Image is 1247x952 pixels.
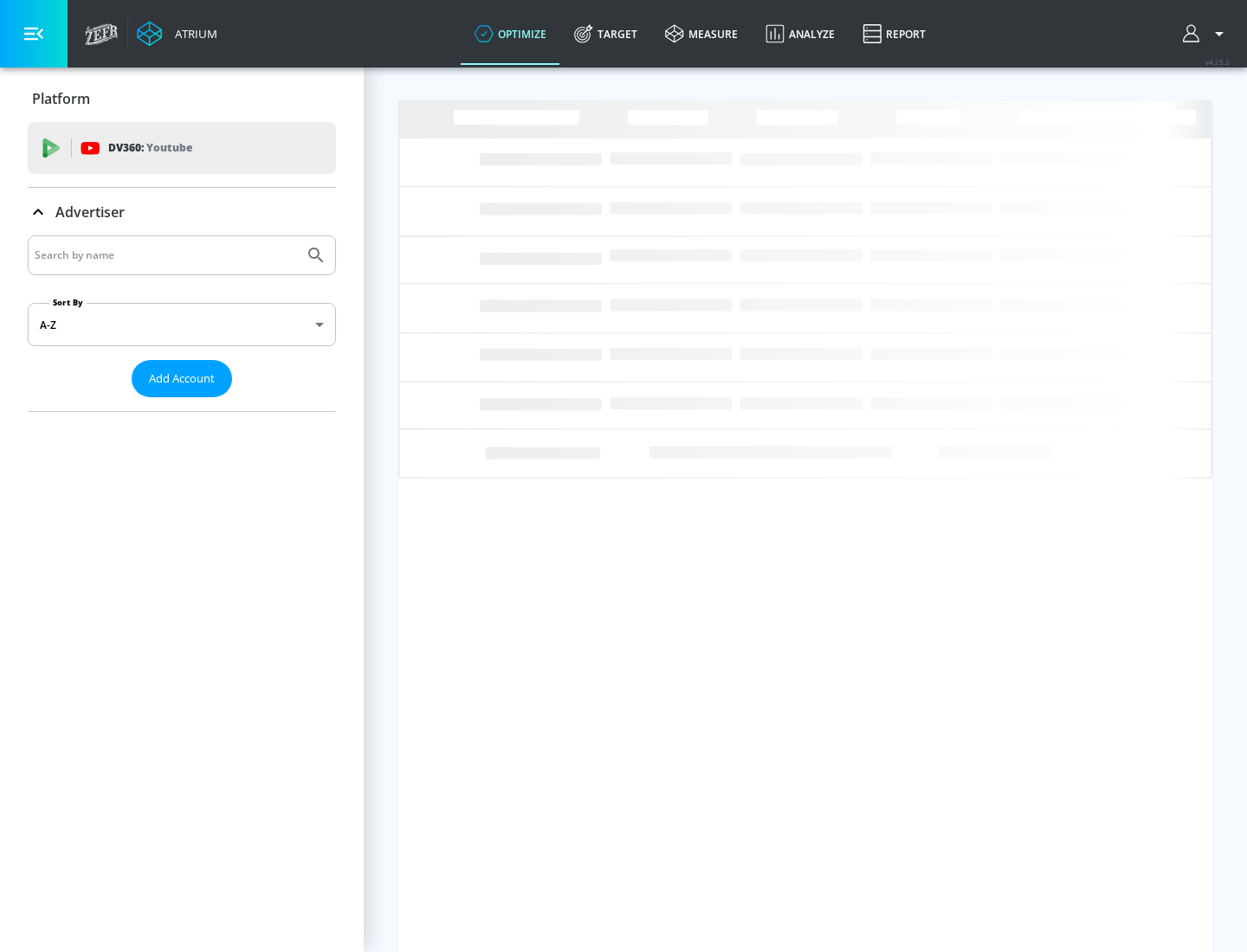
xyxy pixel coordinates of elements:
span: Add Account [149,369,215,389]
a: measure [651,3,752,65]
p: Advertiser [55,203,125,222]
div: Advertiser [28,235,336,411]
a: Report [849,3,940,65]
span: v 4.25.2 [1205,57,1230,67]
div: Advertiser [28,188,336,236]
nav: list of Advertiser [28,397,336,411]
div: Atrium [168,26,217,42]
a: Analyze [752,3,849,65]
div: Platform [28,74,336,123]
a: optimize [461,3,560,65]
a: Atrium [137,21,217,47]
p: DV360: [108,138,192,158]
a: Target [560,3,651,65]
label: Sort By [49,297,87,308]
input: Search by name [35,244,297,267]
button: Add Account [132,360,232,397]
div: DV360: Youtube [28,122,336,174]
p: Platform [32,89,90,108]
div: A-Z [28,303,336,346]
p: Youtube [146,138,192,157]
